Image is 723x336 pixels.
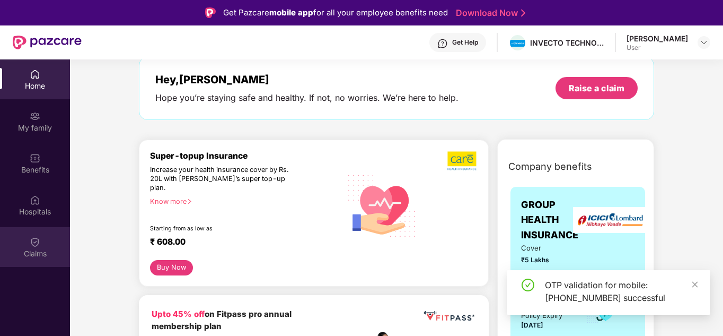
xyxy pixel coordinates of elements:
div: Policy issued [521,269,564,280]
img: svg+xml;base64,PHN2ZyBpZD0iQmVuZWZpdHMiIHhtbG5zPSJodHRwOi8vd3d3LnczLm9yZy8yMDAwL3N2ZyIgd2lkdGg9Ij... [30,153,40,163]
b: Upto 45% off [152,309,205,319]
span: [DATE] [521,321,543,329]
img: svg+xml;base64,PHN2ZyBpZD0iSGVscC0zMngzMiIgeG1sbnM9Imh0dHA6Ly93d3cudzMub3JnLzIwMDAvc3ZnIiB3aWR0aD... [437,38,448,49]
div: OTP validation for mobile: [PHONE_NUMBER] successful [545,279,698,304]
img: fppp.png [422,308,476,325]
img: invecto.png [510,40,525,47]
div: Hey, [PERSON_NAME] [155,73,459,86]
div: Get Pazcare for all your employee benefits need [223,6,448,19]
img: svg+xml;base64,PHN2ZyBpZD0iRHJvcGRvd24tMzJ4MzIiIHhtbG5zPSJodHRwOi8vd3d3LnczLm9yZy8yMDAwL3N2ZyIgd2... [700,38,708,47]
span: check-circle [522,279,534,291]
span: Cover [521,243,571,254]
div: Know more [150,197,335,205]
img: svg+xml;base64,PHN2ZyBpZD0iSG9zcGl0YWxzIiB4bWxucz0iaHR0cDovL3d3dy53My5vcmcvMjAwMC9zdmciIHdpZHRoPS... [30,195,40,205]
div: Get Help [452,38,478,47]
b: on Fitpass pro annual membership plan [152,309,292,332]
div: Hope you’re staying safe and healthy. If not, no worries. We’re here to help. [155,92,459,104]
img: svg+xml;base64,PHN2ZyBpZD0iQ2xhaW0iIHhtbG5zPSJodHRwOi8vd3d3LnczLm9yZy8yMDAwL3N2ZyIgd2lkdGg9IjIwIi... [30,237,40,247]
img: Logo [205,7,216,18]
img: svg+xml;base64,PHN2ZyB4bWxucz0iaHR0cDovL3d3dy53My5vcmcvMjAwMC9zdmciIHhtbG5zOnhsaW5rPSJodHRwOi8vd3... [341,163,424,247]
strong: mobile app [269,7,313,18]
span: ₹5 Lakhs [521,255,571,265]
img: Stroke [521,7,525,19]
a: Download Now [456,7,522,19]
span: GROUP HEALTH INSURANCE [521,197,578,243]
img: New Pazcare Logo [13,36,82,49]
img: svg+xml;base64,PHN2ZyB3aWR0aD0iMjAiIGhlaWdodD0iMjAiIHZpZXdCb3g9IjAgMCAyMCAyMCIgZmlsbD0ibm9uZSIgeG... [30,111,40,122]
button: Buy Now [150,260,193,275]
div: ₹ 608.00 [150,237,331,249]
img: svg+xml;base64,PHN2ZyBpZD0iSG9tZSIgeG1sbnM9Imh0dHA6Ly93d3cudzMub3JnLzIwMDAvc3ZnIiB3aWR0aD0iMjAiIG... [30,69,40,80]
div: Starting from as low as [150,225,296,232]
div: Super-topup Insurance [150,151,341,161]
div: Increase your health insurance cover by Rs. 20L with [PERSON_NAME]’s super top-up plan. [150,166,295,193]
img: b5dec4f62d2307b9de63beb79f102df3.png [447,151,478,171]
div: INVECTO TECHNOLOGIES PRIVATE LIMITED [530,38,604,48]
img: insurerLogo [573,207,647,233]
div: [PERSON_NAME] [627,33,688,44]
div: User [627,44,688,52]
span: Company benefits [508,159,592,174]
span: right [187,199,192,204]
span: close [691,281,699,288]
div: Raise a claim [569,82,624,94]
